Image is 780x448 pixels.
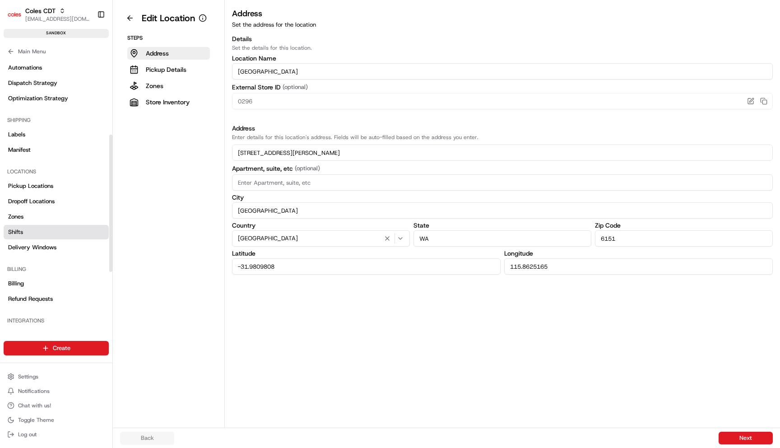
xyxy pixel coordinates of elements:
div: 💻 [76,132,84,139]
button: Notifications [4,385,109,397]
input: Enter Zip Code [595,230,773,247]
div: Billing [4,262,109,276]
p: Zones [146,81,163,90]
p: Steps [127,34,210,42]
input: Enter Latitude [232,258,501,275]
button: [GEOGRAPHIC_DATA] [232,230,410,247]
span: Pylon [90,153,109,160]
span: [GEOGRAPHIC_DATA] [238,234,298,243]
div: Shipping [4,113,109,127]
button: Zones [127,79,210,92]
span: Zones [8,213,23,221]
input: Enter address [232,145,773,161]
div: Start new chat [31,86,148,95]
p: Address [146,49,169,58]
button: Create [4,341,109,355]
span: Dropoff Locations [8,197,55,205]
button: Chat with us! [4,399,109,412]
p: Store Inventory [146,98,190,107]
span: Labels [8,131,25,139]
p: Pickup Details [146,65,186,74]
a: Labels [4,127,109,142]
a: Refund Requests [4,292,109,306]
span: (optional) [283,83,308,91]
span: Create [53,344,70,352]
img: 1736555255976-a54dd68f-1ca7-489b-9aae-adbdc363a1c4 [9,86,25,103]
span: Refund Requests [8,295,53,303]
a: Powered byPylon [64,153,109,160]
span: API Documentation [85,131,145,140]
a: Dispatch Strategy [4,76,109,90]
span: Manifest [8,146,31,154]
span: Knowledge Base [18,131,69,140]
h3: Address [232,7,773,20]
span: Log out [18,431,37,438]
span: Chat with us! [18,402,51,409]
div: We're available if you need us! [31,95,114,103]
button: Pickup Details [127,63,210,76]
button: Store Inventory [127,96,210,108]
button: Log out [4,428,109,441]
div: 📗 [9,132,16,139]
label: Zip Code [595,222,773,229]
span: Pickup Locations [8,182,53,190]
button: Coles CDTColes CDT[EMAIL_ADDRESS][DOMAIN_NAME] [4,4,93,25]
img: Coles CDT [7,7,22,22]
span: Notifications [18,387,50,395]
a: Dropoff Locations [4,194,109,209]
span: Shifts [8,228,23,236]
input: Enter Apartment, suite, etc [232,174,773,191]
label: Location Name [232,55,773,61]
button: Address [127,47,210,60]
a: Delivery Windows [4,240,109,255]
a: Automations [4,61,109,75]
p: Set the details for this location. [232,44,773,51]
input: Enter City [232,202,773,219]
input: Enter Longitude [504,258,773,275]
p: Set the address for the location [232,21,773,29]
div: Integrations [4,313,109,328]
button: [EMAIL_ADDRESS][DOMAIN_NAME] [25,15,90,23]
div: sandbox [4,29,109,38]
span: Settings [18,373,38,380]
button: Settings [4,370,109,383]
label: Longitude [504,250,773,257]
span: Dispatch Strategy [8,79,57,87]
span: Automations [8,64,42,72]
button: Coles CDT [25,6,56,15]
input: Enter External Store ID [232,93,773,109]
h3: Details [232,34,773,43]
a: Optimization Strategy [4,91,109,106]
label: External Store ID [232,83,773,91]
a: 📗Knowledge Base [5,127,73,144]
p: Enter details for this location's address. Fields will be auto-filled based on the address you en... [232,134,773,141]
span: Delivery Windows [8,243,56,252]
label: Apartment, suite, etc [232,164,773,173]
div: Locations [4,164,109,179]
a: Pickup Locations [4,179,109,193]
label: State [413,222,591,229]
h1: Edit Location [142,12,195,24]
a: Manifest [4,143,109,157]
span: (optional) [295,164,320,173]
label: Country [232,222,410,229]
a: Shifts [4,225,109,239]
a: Billing [4,276,109,291]
img: Nash [9,9,27,27]
input: Clear [23,58,149,68]
span: Optimization Strategy [8,94,68,103]
label: Latitude [232,250,501,257]
button: Next [719,432,773,444]
p: Welcome 👋 [9,36,164,51]
input: Enter State [413,230,591,247]
a: 💻API Documentation [73,127,149,144]
span: Toggle Theme [18,416,54,424]
button: Main Menu [4,45,109,58]
button: Start new chat [153,89,164,100]
h3: Address [232,124,773,133]
span: Billing [8,280,24,288]
button: Toggle Theme [4,414,109,426]
input: Location name [232,63,773,79]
